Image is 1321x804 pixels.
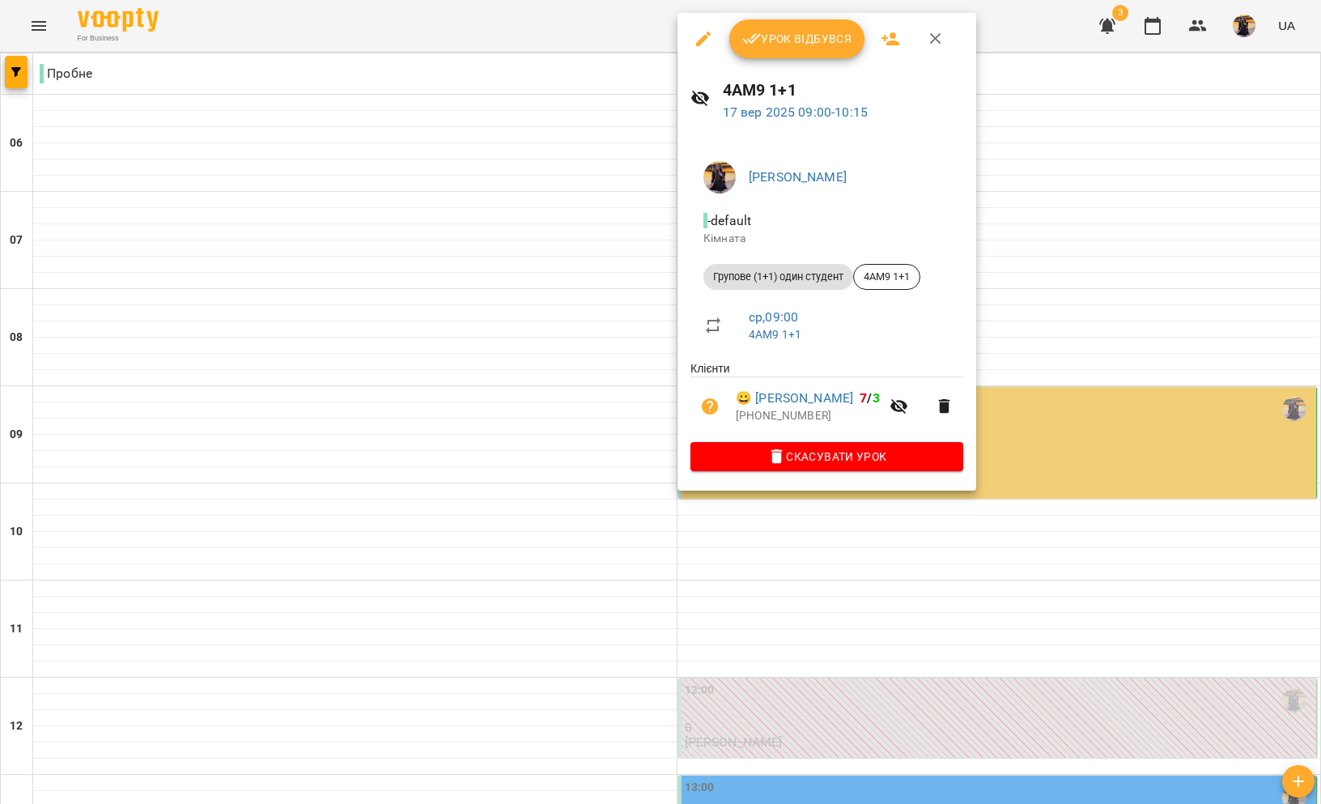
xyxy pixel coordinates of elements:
[703,231,950,247] p: Кімната
[703,270,853,284] span: Групове (1+1) один студент
[860,390,879,406] b: /
[749,328,801,341] a: 4АМ9 1+1
[723,78,964,103] h6: 4АМ9 1+1
[853,264,920,290] div: 4АМ9 1+1
[860,390,867,406] span: 7
[729,19,865,58] button: Урок відбувся
[703,213,754,228] span: - default
[703,447,950,466] span: Скасувати Урок
[749,169,847,185] a: [PERSON_NAME]
[749,309,798,325] a: ср , 09:00
[736,408,880,424] p: [PHONE_NUMBER]
[690,387,729,426] button: Візит ще не сплачено. Додати оплату?
[736,389,853,408] a: 😀 [PERSON_NAME]
[690,442,963,471] button: Скасувати Урок
[703,161,736,194] img: d9e4fe055f4d09e87b22b86a2758fb91.jpg
[690,360,963,441] ul: Клієнти
[742,29,852,49] span: Урок відбувся
[723,104,868,120] a: 17 вер 2025 09:00-10:15
[873,390,880,406] span: 3
[854,270,920,284] span: 4АМ9 1+1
